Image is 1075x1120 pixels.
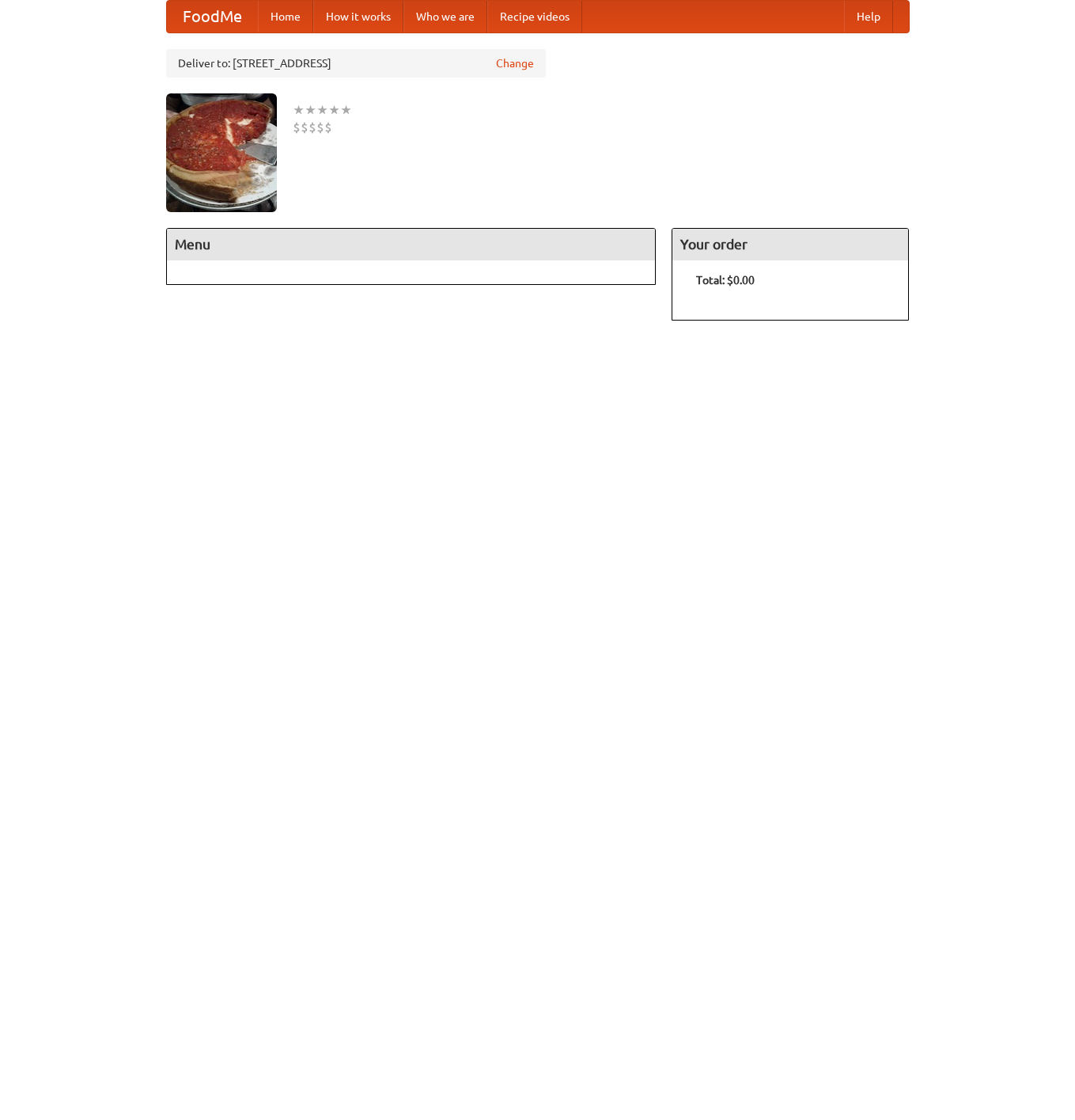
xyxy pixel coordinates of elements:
b: Total: $0.00 [696,274,755,287]
a: FoodMe [167,1,258,32]
h4: Menu [167,229,656,260]
div: Deliver to: [STREET_ADDRESS] [166,49,546,78]
a: Change [496,55,534,71]
a: Help [844,1,893,32]
li: $ [324,119,332,136]
a: Who we are [403,1,487,32]
a: Recipe videos [487,1,582,32]
li: ★ [340,101,352,119]
li: ★ [293,101,305,119]
li: ★ [328,101,340,119]
li: $ [308,119,316,136]
li: $ [316,119,324,136]
h4: Your order [672,229,908,260]
li: $ [293,119,301,136]
a: How it works [313,1,403,32]
li: $ [301,119,308,136]
li: ★ [316,101,328,119]
img: angular.jpg [166,93,277,212]
a: Home [258,1,313,32]
li: ★ [305,101,316,119]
